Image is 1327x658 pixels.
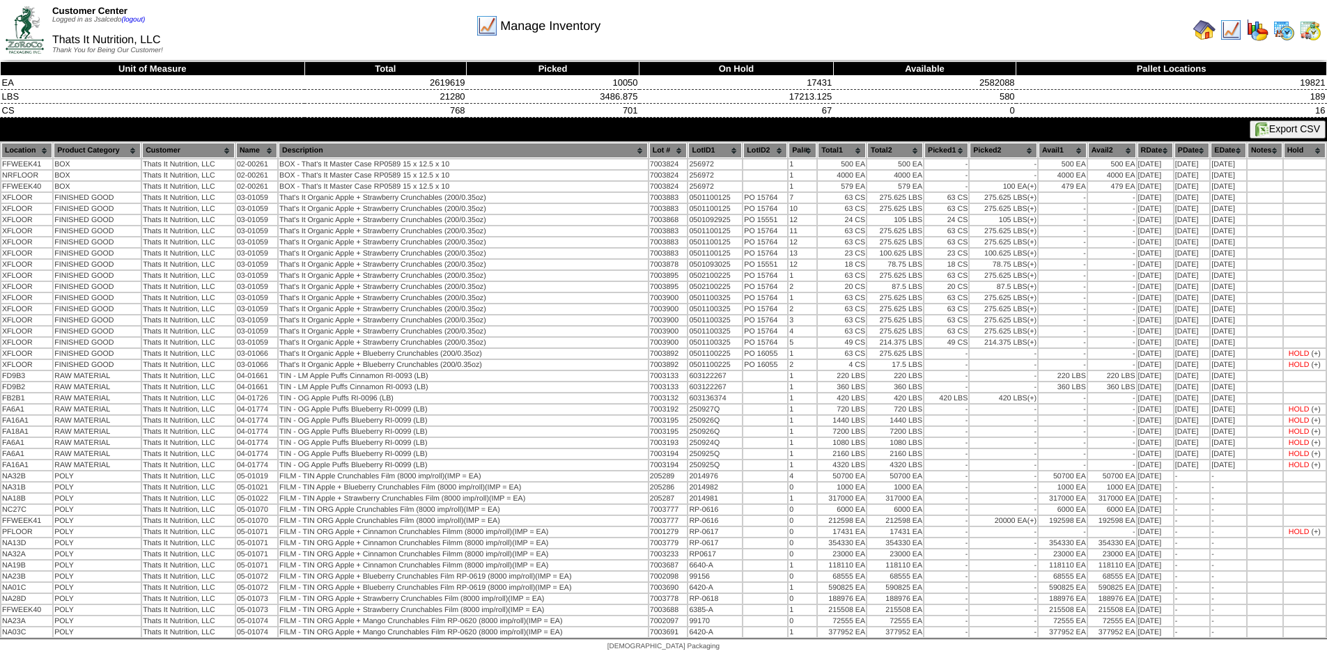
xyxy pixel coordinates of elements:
td: 275.625 LBS [867,293,923,303]
td: 1 [789,293,816,303]
td: 63 CS [924,193,968,203]
div: (+) [1027,283,1037,291]
td: 78.75 LBS [970,260,1037,269]
td: [DATE] [1174,182,1210,191]
td: 7003900 [649,293,688,303]
td: 275.625 LBS [970,204,1037,214]
td: 7003824 [649,171,688,180]
td: 0501100125 [688,204,742,214]
th: Picked2 [970,143,1037,158]
td: 1 [789,271,816,281]
td: 500 EA [867,159,923,169]
td: Thats It Nutrition, LLC [142,271,235,281]
td: PO 15551 [743,260,787,269]
div: (+) [1027,249,1037,258]
td: [DATE] [1211,237,1246,247]
td: [DATE] [1211,204,1246,214]
td: 579 EA [867,182,923,191]
td: XFLOOR [1,249,52,258]
td: 7003883 [649,237,688,247]
td: XFLOOR [1,215,52,225]
td: - [1039,271,1087,281]
td: [DATE] [1211,282,1246,292]
td: 580 [833,90,1016,104]
td: FINISHED GOOD [54,293,141,303]
td: - [1039,293,1087,303]
td: FINISHED GOOD [54,249,141,258]
td: 16 [1016,104,1327,118]
td: Thats It Nutrition, LLC [142,260,235,269]
td: [DATE] [1174,215,1210,225]
td: That's It Organic Apple + Strawberry Crunchables (200/0.35oz) [279,260,648,269]
td: 275.625 LBS [867,204,923,214]
td: 63 CS [818,193,866,203]
td: 7003895 [649,282,688,292]
td: XFLOOR [1,282,52,292]
td: 275.625 LBS [867,271,923,281]
td: 87.5 LBS [970,282,1037,292]
td: 189 [1016,90,1327,104]
td: 17431 [639,76,834,90]
td: - [924,159,968,169]
td: 105 LBS [970,215,1037,225]
th: On Hold [639,62,834,76]
div: (+) [1027,238,1037,246]
td: 03-01059 [236,260,277,269]
th: Description [279,143,648,158]
td: 17213.125 [639,90,834,104]
td: EA [1,76,305,90]
td: 63 CS [818,204,866,214]
td: CS [1,104,305,118]
th: Hold [1284,143,1326,158]
td: FINISHED GOOD [54,226,141,236]
div: (+) [1027,205,1037,213]
td: [DATE] [1211,215,1246,225]
td: FINISHED GOOD [54,237,141,247]
td: 105 LBS [867,215,923,225]
th: Pallet Locations [1016,62,1327,76]
td: 256972 [688,159,742,169]
td: [DATE] [1174,159,1210,169]
td: 100.625 LBS [970,249,1037,258]
td: - [1088,204,1136,214]
td: BOX [54,171,141,180]
td: 0501100125 [688,226,742,236]
td: That's It Organic Apple + Strawberry Crunchables (200/0.35oz) [279,293,648,303]
th: Product Category [54,143,141,158]
td: 03-01059 [236,271,277,281]
td: Thats It Nutrition, LLC [142,226,235,236]
td: 100 EA [970,182,1037,191]
td: 500 EA [818,159,866,169]
td: 10050 [467,76,639,90]
td: 2 [789,282,816,292]
td: XFLOOR [1,204,52,214]
span: Customer Center [52,6,127,16]
td: 19821 [1016,76,1327,90]
span: Manage Inventory [500,19,600,33]
td: 479 EA [1039,182,1087,191]
th: Avail1 [1039,143,1087,158]
td: 275.625 LBS [970,293,1037,303]
td: 7003883 [649,193,688,203]
td: - [1039,237,1087,247]
th: Picked [467,62,639,76]
td: 7003883 [649,249,688,258]
td: [DATE] [1211,260,1246,269]
td: FINISHED GOOD [54,260,141,269]
td: 0501100125 [688,193,742,203]
td: [DATE] [1138,249,1173,258]
span: Thats It Nutrition, LLC [52,34,161,46]
td: 12 [789,237,816,247]
td: 275.625 LBS [867,226,923,236]
td: 18 CS [818,260,866,269]
td: LBS [1,90,305,104]
img: line_graph.gif [476,15,498,37]
td: BOX [54,182,141,191]
img: calendarinout.gif [1299,19,1321,41]
td: PO 15551 [743,215,787,225]
td: [DATE] [1211,193,1246,203]
td: - [970,159,1037,169]
td: 7003824 [649,182,688,191]
td: 1 [789,182,816,191]
th: Total [304,62,467,76]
